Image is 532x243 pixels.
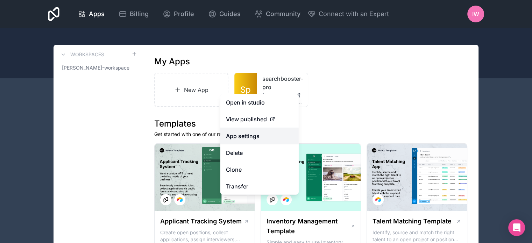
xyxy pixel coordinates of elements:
[154,56,190,67] h1: My Apps
[262,74,302,91] a: searchbooster-pro
[373,216,452,226] h1: Talent Matching Template
[203,6,246,22] a: Guides
[219,9,241,19] span: Guides
[154,73,228,107] a: New App
[220,144,299,161] button: Delete
[174,9,194,19] span: Profile
[220,178,299,195] a: Transfer
[160,216,242,226] h1: Applicant Tracking System
[266,9,300,19] span: Community
[249,6,306,22] a: Community
[130,9,149,19] span: Billing
[234,73,257,107] a: Sp
[160,229,249,243] p: Create open positions, collect applications, assign interviewers, centralise candidate feedback a...
[220,94,299,111] a: Open in studio
[59,50,104,59] a: Workspaces
[307,9,389,19] button: Connect with an Expert
[59,62,137,74] a: [PERSON_NAME]-workspace
[262,93,292,98] span: [DOMAIN_NAME]
[220,128,299,144] a: App settings
[472,10,479,18] span: iw
[226,115,267,123] span: View published
[319,9,389,19] span: Connect with an Expert
[240,84,251,95] span: Sp
[154,118,467,129] h1: Templates
[283,197,289,202] img: Airtable Logo
[220,111,299,128] a: View published
[70,51,104,58] h3: Workspaces
[262,93,302,98] a: [DOMAIN_NAME]
[113,6,154,22] a: Billing
[177,197,183,202] img: Airtable Logo
[157,6,200,22] a: Profile
[89,9,105,19] span: Apps
[72,6,110,22] a: Apps
[220,161,299,178] a: Clone
[62,64,129,71] span: [PERSON_NAME]-workspace
[154,131,467,138] p: Get started with one of our ready-made templates
[375,197,381,202] img: Airtable Logo
[508,219,525,236] div: Open Intercom Messenger
[267,216,350,236] h1: Inventory Management Template
[373,229,461,243] p: Identify, source and match the right talent to an open project or position with our Talent Matchi...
